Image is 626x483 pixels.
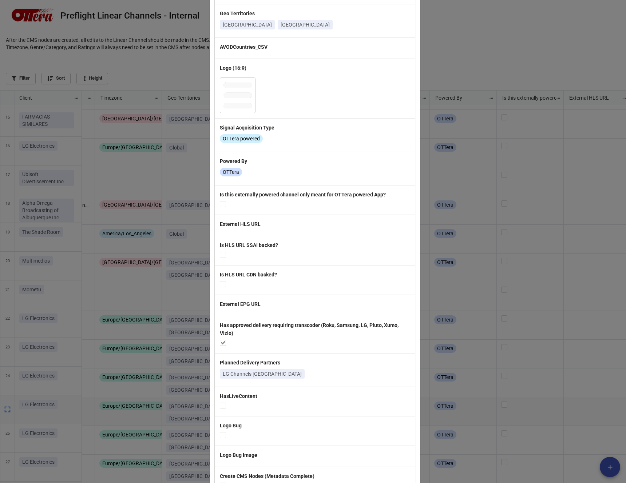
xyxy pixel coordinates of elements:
[220,11,255,16] b: Geo Territories
[220,192,386,197] b: Is this externally powered channel only meant for OTTera powered App?
[220,423,242,428] b: Logo Bug
[220,65,246,71] b: Logo (16:9)
[220,272,277,278] b: Is HLS URL CDN backed?
[223,21,272,28] p: [GEOGRAPHIC_DATA]
[223,370,302,378] p: LG Channels [GEOGRAPHIC_DATA]
[220,301,261,307] b: External EPG URL
[220,473,314,479] b: Create CMS Nodes (Metadata Complete)
[220,322,399,336] b: Has approved delivery requiring transcoder (Roku, Samsung, LG, Pluto, Xumo, Vizio)
[220,44,268,50] b: AVODCountries_CSV
[220,393,257,399] b: HasLiveContent
[220,168,242,176] div: OTTera
[220,75,261,113] div: 8 (1).png
[220,242,278,248] b: Is HLS URL SSAI backed?
[220,221,261,227] b: External HLS URL
[220,452,257,458] b: Logo Bug Image
[220,158,247,164] b: Powered By
[281,21,330,28] p: [GEOGRAPHIC_DATA]
[220,125,274,131] b: Signal Acquisition Type
[220,360,280,366] b: Planned Delivery Partners
[220,78,255,113] img: o1uTCATa2XoW_-egiVSgEDje3lcTy_Qdse3GWBtvNQM
[220,134,263,143] div: OTTera powered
